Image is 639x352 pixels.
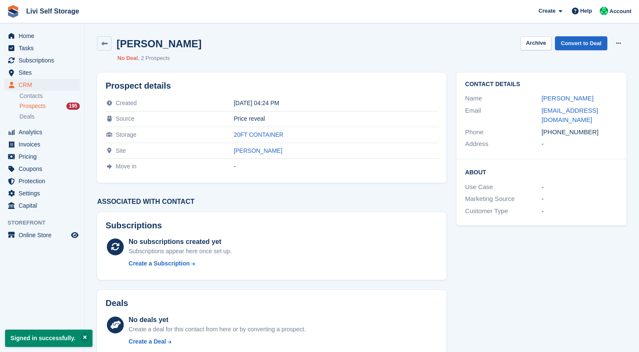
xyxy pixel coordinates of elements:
li: 2 Prospects [138,54,170,62]
div: Create a Subscription [129,259,190,268]
span: Source [116,115,134,122]
span: Prospects [19,102,46,110]
a: menu [4,54,80,66]
img: stora-icon-8386f47178a22dfd0bd8f6a31ec36ba5ce8667c1dd55bd0f319d3a0aa187defe.svg [7,5,19,18]
div: Price reveal [234,115,438,122]
div: Email [465,106,541,125]
span: Online Store [19,229,69,241]
p: Signed in successfully. [5,330,92,347]
span: Storefront [8,219,84,227]
span: Storage [116,131,136,138]
a: Prospects 195 [19,102,80,111]
a: menu [4,163,80,175]
div: Name [465,94,541,103]
span: Capital [19,200,69,211]
div: Customer Type [465,206,541,216]
div: - [541,194,618,204]
h2: Subscriptions [106,221,438,230]
button: Archive [520,36,552,50]
div: 195 [66,103,80,110]
a: menu [4,30,80,42]
span: Account [609,7,631,16]
span: Deals [19,113,35,121]
a: Deals [19,112,80,121]
span: Create [538,7,555,15]
h2: About [465,168,618,176]
span: Tasks [19,42,69,54]
a: Contacts [19,92,80,100]
a: menu [4,126,80,138]
div: [PHONE_NUMBER] [541,127,618,137]
h2: [PERSON_NAME] [117,38,201,49]
a: Convert to Deal [555,36,607,50]
div: - [541,182,618,192]
a: [PERSON_NAME] [541,95,593,102]
span: Help [580,7,592,15]
a: [EMAIL_ADDRESS][DOMAIN_NAME] [541,107,598,124]
div: - [541,139,618,149]
span: Created [116,100,137,106]
a: menu [4,42,80,54]
div: Address [465,139,541,149]
a: menu [4,229,80,241]
span: CRM [19,79,69,91]
h3: Associated with contact [97,198,446,206]
h2: Contact Details [465,81,618,88]
img: Joe Robertson [600,7,608,15]
a: menu [4,79,80,91]
span: Coupons [19,163,69,175]
a: menu [4,175,80,187]
a: Create a Deal [129,337,306,346]
span: Pricing [19,151,69,162]
a: menu [4,151,80,162]
div: No subscriptions created yet [129,237,232,247]
a: menu [4,200,80,211]
div: Subscriptions appear here once set up. [129,247,232,256]
span: Subscriptions [19,54,69,66]
span: Analytics [19,126,69,138]
div: No deals yet [129,315,306,325]
div: Create a deal for this contact from here or by converting a prospect. [129,325,306,334]
div: [DATE] 04:24 PM [234,100,438,106]
span: Home [19,30,69,42]
a: Create a Subscription [129,259,232,268]
a: [PERSON_NAME] [234,147,282,154]
div: - [234,163,438,170]
span: Sites [19,67,69,79]
span: Move in [116,163,136,170]
span: Site [116,147,126,154]
h2: Prospect details [106,81,438,91]
div: Marketing Source [465,194,541,204]
div: - [541,206,618,216]
div: Use Case [465,182,541,192]
div: Phone [465,127,541,137]
a: Livi Self Storage [23,4,82,18]
span: Settings [19,187,69,199]
a: Preview store [70,230,80,240]
a: menu [4,187,80,199]
span: Protection [19,175,69,187]
div: Create a Deal [129,337,166,346]
span: Invoices [19,138,69,150]
a: menu [4,138,80,150]
a: 20FT CONTAINER [234,131,283,138]
li: No Deal [117,54,138,62]
h2: Deals [106,298,128,308]
a: menu [4,67,80,79]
